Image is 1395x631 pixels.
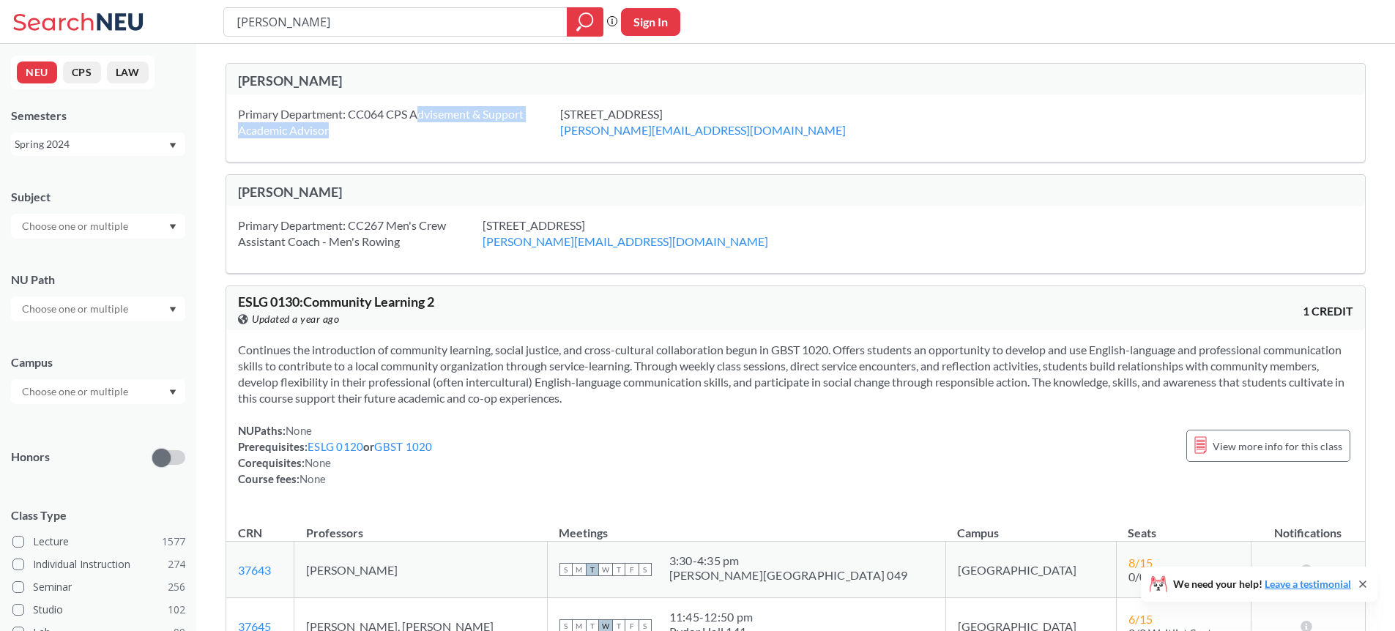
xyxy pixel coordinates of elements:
[1116,510,1251,542] th: Seats
[168,579,185,595] span: 256
[669,610,754,624] div: 11:45 - 12:50 pm
[238,422,433,487] div: NUPaths: Prerequisites: or Corequisites: Course fees:
[308,440,363,453] a: ESLG 0120
[11,214,185,239] div: Dropdown arrow
[286,424,312,437] span: None
[599,563,612,576] span: W
[300,472,326,485] span: None
[168,556,185,572] span: 274
[1128,570,1217,583] span: 0/0 Waitlist Seats
[11,354,185,370] div: Campus
[1251,510,1366,542] th: Notifications
[294,542,547,598] td: [PERSON_NAME]
[168,602,185,618] span: 102
[625,563,639,576] span: F
[945,542,1116,598] td: [GEOGRAPHIC_DATA]
[235,10,557,34] input: Class, professor, course number, "phrase"
[1265,578,1351,590] a: Leave a testimonial
[15,383,138,400] input: Choose one or multiple
[238,72,796,89] div: [PERSON_NAME]
[945,510,1116,542] th: Campus
[238,525,262,541] div: CRN
[586,563,599,576] span: T
[11,132,185,156] div: Spring 2024Dropdown arrow
[169,389,176,395] svg: Dropdown arrow
[1128,556,1153,570] span: 8 / 15
[238,184,796,200] div: [PERSON_NAME]
[560,106,882,138] div: [STREET_ADDRESS]
[238,294,434,310] span: ESLG 0130 : Community Learning 2
[12,532,185,551] label: Lecture
[238,217,483,250] div: Primary Department: CC267 Men's Crew Assistant Coach - Men's Rowing
[238,106,560,138] div: Primary Department: CC064 CPS Advisement & Support Academic Advisor
[483,217,805,250] div: [STREET_ADDRESS]
[11,272,185,288] div: NU Path
[567,7,603,37] div: magnifying glass
[11,507,185,523] span: Class Type
[669,568,908,583] div: [PERSON_NAME][GEOGRAPHIC_DATA] 049
[169,143,176,149] svg: Dropdown arrow
[12,600,185,619] label: Studio
[573,563,586,576] span: M
[12,555,185,574] label: Individual Instruction
[1173,579,1351,589] span: We need your help!
[669,553,908,568] div: 3:30 - 4:35 pm
[11,379,185,404] div: Dropdown arrow
[483,234,768,248] a: [PERSON_NAME][EMAIL_ADDRESS][DOMAIN_NAME]
[162,534,185,550] span: 1577
[305,456,331,469] span: None
[374,440,432,453] a: GBST 1020
[238,343,1344,405] span: Continues the introduction of community learning, social justice, and cross-cultural collaboratio...
[1303,303,1353,319] span: 1 CREDIT
[1213,437,1342,455] span: View more info for this class
[547,510,945,542] th: Meetings
[11,108,185,124] div: Semesters
[15,136,168,152] div: Spring 2024
[11,449,50,466] p: Honors
[621,8,680,36] button: Sign In
[63,61,101,83] button: CPS
[169,307,176,313] svg: Dropdown arrow
[15,217,138,235] input: Choose one or multiple
[639,563,652,576] span: S
[12,578,185,597] label: Seminar
[294,510,547,542] th: Professors
[560,123,846,137] a: [PERSON_NAME][EMAIL_ADDRESS][DOMAIN_NAME]
[612,563,625,576] span: T
[238,563,271,577] a: 37643
[576,12,594,32] svg: magnifying glass
[559,563,573,576] span: S
[252,311,339,327] span: Updated a year ago
[11,189,185,205] div: Subject
[17,61,57,83] button: NEU
[1128,612,1153,626] span: 6 / 15
[15,300,138,318] input: Choose one or multiple
[11,296,185,321] div: Dropdown arrow
[107,61,149,83] button: LAW
[169,224,176,230] svg: Dropdown arrow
